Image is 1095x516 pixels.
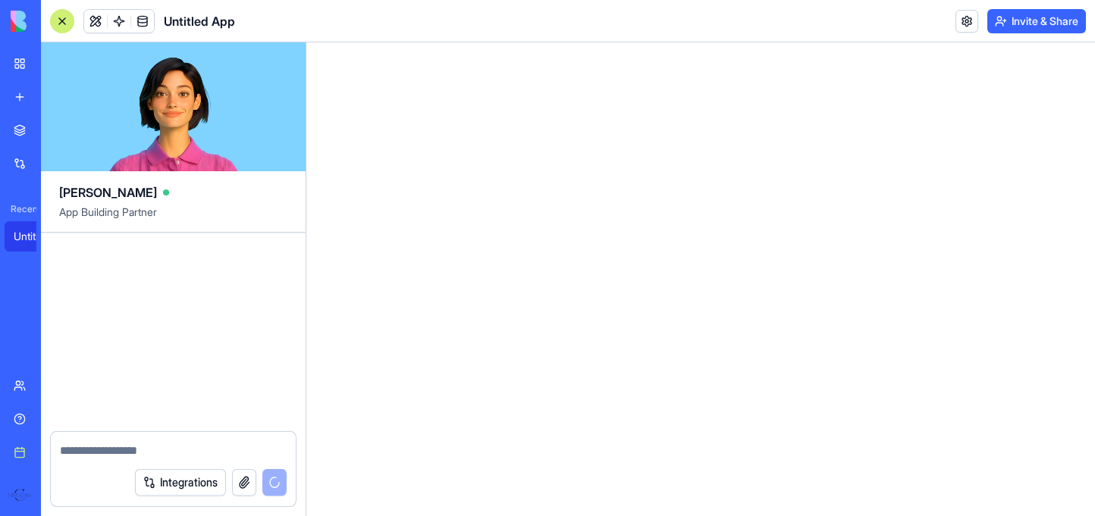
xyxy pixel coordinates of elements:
[5,203,36,215] span: Recent
[11,11,105,32] img: logo
[164,12,235,30] span: Untitled App
[8,483,32,507] img: ACg8ocLmfDV33XXXeeYGbxz-YLHdStS8538tlmVIEiXjIuPPJZ88z-R2=s96-c
[5,221,65,252] a: Untitled App
[135,469,226,496] button: Integrations
[59,183,157,202] span: [PERSON_NAME]
[14,229,56,244] div: Untitled App
[987,9,1086,33] button: Invite & Share
[59,205,287,232] span: App Building Partner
